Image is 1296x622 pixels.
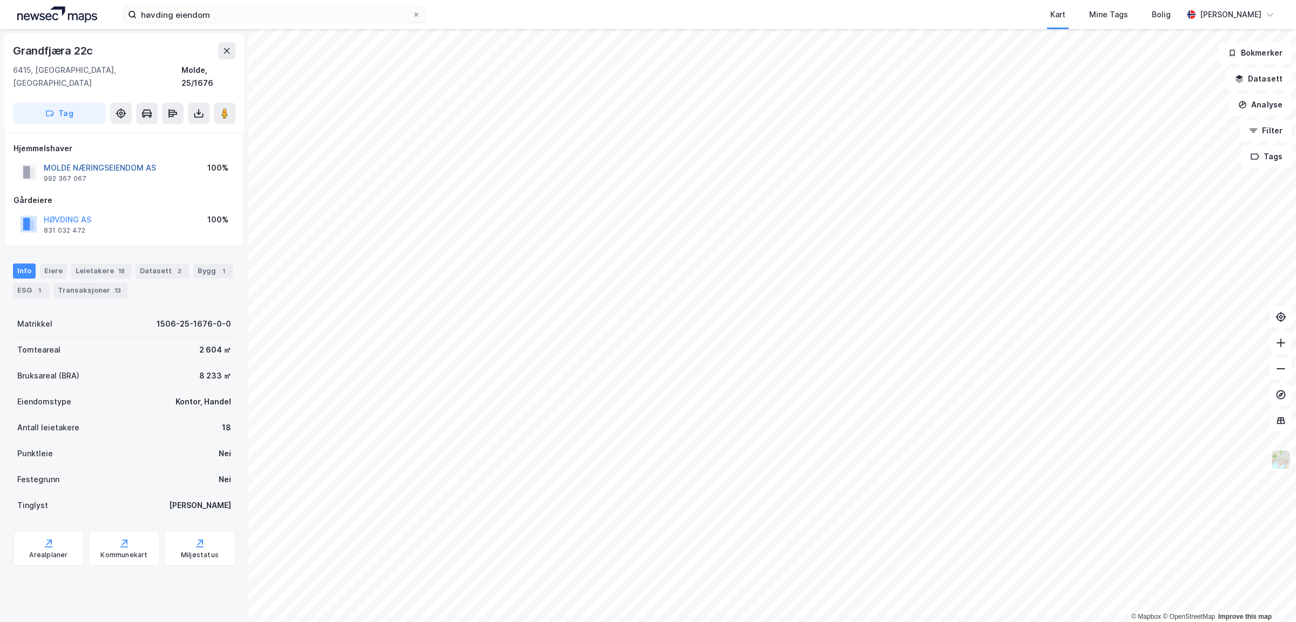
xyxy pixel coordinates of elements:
[1240,120,1292,141] button: Filter
[174,266,185,276] div: 2
[13,64,181,90] div: 6415, [GEOGRAPHIC_DATA], [GEOGRAPHIC_DATA]
[175,395,231,408] div: Kontor, Handel
[17,6,97,23] img: logo.a4113a55bc3d86da70a041830d287a7e.svg
[1089,8,1128,21] div: Mine Tags
[71,263,131,279] div: Leietakere
[17,447,53,460] div: Punktleie
[1050,8,1065,21] div: Kart
[219,447,231,460] div: Nei
[137,6,412,23] input: Søk på adresse, matrikkel, gårdeiere, leietakere eller personer
[1229,94,1292,116] button: Analyse
[13,142,235,155] div: Hjemmelshaver
[13,42,95,59] div: Grandfjæra 22c
[17,499,48,512] div: Tinglyst
[13,263,36,279] div: Info
[13,194,235,207] div: Gårdeiere
[1131,613,1161,620] a: Mapbox
[17,421,79,434] div: Antall leietakere
[1242,570,1296,622] iframe: Chat Widget
[193,263,233,279] div: Bygg
[112,285,123,296] div: 13
[1241,146,1292,167] button: Tags
[1271,449,1291,470] img: Z
[17,343,60,356] div: Tomteareal
[34,285,45,296] div: 1
[1152,8,1171,21] div: Bolig
[17,317,52,330] div: Matrikkel
[44,226,85,235] div: 831 032 472
[17,473,59,486] div: Festegrunn
[207,213,228,226] div: 100%
[17,369,79,382] div: Bruksareal (BRA)
[1219,42,1292,64] button: Bokmerker
[1218,613,1272,620] a: Improve this map
[100,551,147,559] div: Kommunekart
[222,421,231,434] div: 18
[136,263,189,279] div: Datasett
[181,64,235,90] div: Molde, 25/1676
[169,499,231,512] div: [PERSON_NAME]
[1163,613,1215,620] a: OpenStreetMap
[44,174,86,183] div: 992 367 067
[219,473,231,486] div: Nei
[1200,8,1261,21] div: [PERSON_NAME]
[157,317,231,330] div: 1506-25-1676-0-0
[199,343,231,356] div: 2 604 ㎡
[17,395,71,408] div: Eiendomstype
[1226,68,1292,90] button: Datasett
[13,283,49,298] div: ESG
[53,283,127,298] div: Transaksjoner
[40,263,67,279] div: Eiere
[13,103,106,124] button: Tag
[199,369,231,382] div: 8 233 ㎡
[181,551,219,559] div: Miljøstatus
[29,551,67,559] div: Arealplaner
[116,266,127,276] div: 18
[218,266,229,276] div: 1
[207,161,228,174] div: 100%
